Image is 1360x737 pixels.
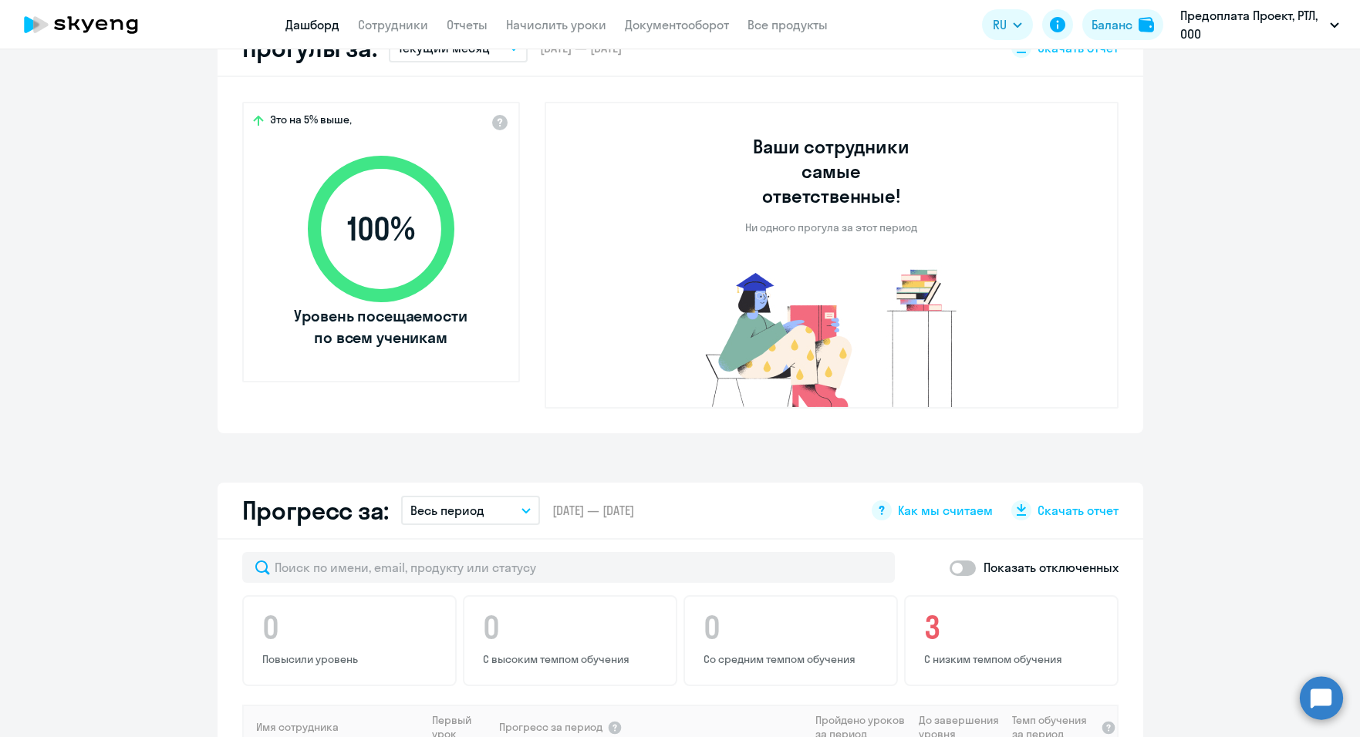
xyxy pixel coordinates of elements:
a: Сотрудники [358,17,428,32]
div: Баланс [1092,15,1132,34]
h4: 3 [924,609,1103,646]
button: Балансbalance [1082,9,1163,40]
span: Уровень посещаемости по всем ученикам [292,305,470,348]
img: balance [1139,17,1154,32]
span: [DATE] — [DATE] [552,502,634,519]
img: no-truants [677,265,986,407]
a: Дашборд [285,17,339,32]
p: Показать отключенных [984,558,1119,577]
a: Отчеты [447,17,488,32]
button: Весь период [401,496,540,525]
span: RU [993,15,1007,34]
input: Поиск по имени, email, продукту или статусу [242,552,895,583]
span: Как мы считаем [898,502,993,519]
span: Прогресс за период [499,720,602,734]
h2: Прогресс за: [242,495,389,526]
a: Документооборот [625,17,729,32]
button: RU [982,9,1033,40]
p: Весь период [410,501,484,520]
p: С низким темпом обучения [924,652,1103,666]
span: 100 % [292,210,470,247]
h3: Ваши сотрудники самые ответственные! [732,134,930,208]
a: Начислить уроки [506,17,606,32]
p: Ни одного прогула за этот период [745,220,917,234]
span: Скачать отчет [1038,502,1119,519]
span: Это на 5% выше, [270,113,352,131]
button: Предоплата Проект, РТЛ, ООО [1173,6,1347,43]
p: Предоплата Проект, РТЛ, ООО [1180,6,1324,43]
a: Все продукты [747,17,828,32]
